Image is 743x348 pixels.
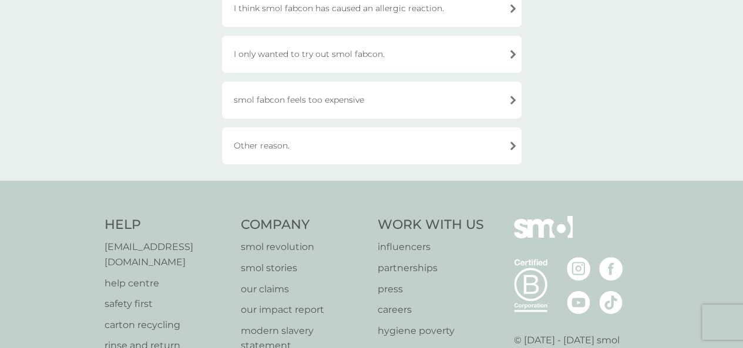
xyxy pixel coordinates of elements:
[105,296,230,312] a: safety first
[378,261,484,276] a: partnerships
[105,239,230,269] a: [EMAIL_ADDRESS][DOMAIN_NAME]
[241,239,366,255] a: smol revolution
[222,36,522,73] div: I only wanted to try out smol fabcon.
[105,317,230,333] a: carton recycling
[241,261,366,276] a: smol stories
[105,276,230,291] a: help centre
[514,216,573,256] img: smol
[222,82,522,119] div: smol fabcon feels too expensive
[222,127,522,164] div: Other reason.
[378,216,484,234] h4: Work With Us
[378,282,484,297] a: press
[241,282,366,297] a: our claims
[105,216,230,234] h4: Help
[599,290,623,314] img: visit the smol Tiktok page
[599,257,623,281] img: visit the smol Facebook page
[567,290,590,314] img: visit the smol Youtube page
[378,302,484,317] a: careers
[241,302,366,317] a: our impact report
[241,216,366,234] h4: Company
[378,323,484,339] a: hygiene poverty
[378,239,484,255] a: influencers
[567,257,590,281] img: visit the smol Instagram page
